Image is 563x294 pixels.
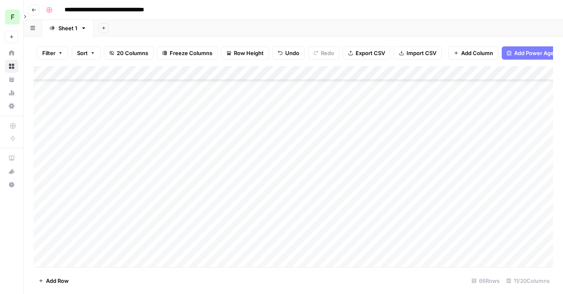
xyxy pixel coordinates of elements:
[5,73,18,86] a: Your Data
[461,49,493,57] span: Add Column
[503,274,553,287] div: 11/20 Columns
[37,46,68,60] button: Filter
[321,49,334,57] span: Redo
[5,86,18,99] a: Usage
[356,49,385,57] span: Export CSV
[117,49,148,57] span: 20 Columns
[157,46,218,60] button: Freeze Columns
[42,20,94,36] a: Sheet 1
[272,46,305,60] button: Undo
[104,46,154,60] button: 20 Columns
[5,99,18,113] a: Settings
[42,49,55,57] span: Filter
[170,49,212,57] span: Freeze Columns
[234,49,264,57] span: Row Height
[343,46,390,60] button: Export CSV
[5,152,18,165] a: AirOps Academy
[77,49,88,57] span: Sort
[5,60,18,73] a: Browse
[11,12,14,22] span: F
[5,178,18,191] button: Help + Support
[34,274,74,287] button: Add Row
[514,49,559,57] span: Add Power Agent
[5,46,18,60] a: Home
[58,24,77,32] div: Sheet 1
[5,7,18,27] button: Workspace: Float Financial
[407,49,436,57] span: Import CSV
[308,46,339,60] button: Redo
[285,49,299,57] span: Undo
[5,165,18,178] button: What's new?
[72,46,101,60] button: Sort
[46,277,69,285] span: Add Row
[221,46,269,60] button: Row Height
[468,274,503,287] div: 66 Rows
[394,46,442,60] button: Import CSV
[448,46,498,60] button: Add Column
